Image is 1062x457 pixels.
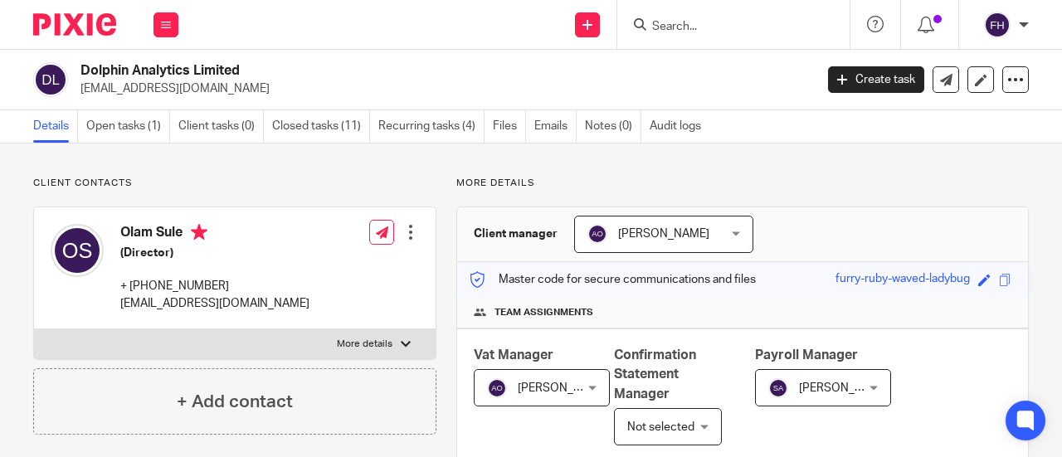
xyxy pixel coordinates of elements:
input: Search [650,20,800,35]
span: Team assignments [494,306,593,319]
span: Not selected [627,421,694,433]
a: Emails [534,110,577,143]
a: Notes (0) [585,110,641,143]
h2: Dolphin Analytics Limited [80,62,659,80]
p: Client contacts [33,177,436,190]
i: Primary [191,224,207,241]
img: svg%3E [768,378,788,398]
a: Files [493,110,526,143]
img: svg%3E [487,378,507,398]
div: furry-ruby-waved-ladybug [835,270,970,289]
a: Create task [828,66,924,93]
a: Closed tasks (11) [272,110,370,143]
span: Payroll Manager [755,348,858,362]
p: Master code for secure communications and files [470,271,756,288]
h4: Olam Sule [120,224,309,245]
span: Confirmation Statement Manager [614,348,696,401]
img: Pixie [33,13,116,36]
a: Audit logs [650,110,709,143]
h3: Client manager [474,226,558,242]
a: Details [33,110,78,143]
img: svg%3E [51,224,104,277]
span: [PERSON_NAME] [618,228,709,240]
p: [EMAIL_ADDRESS][DOMAIN_NAME] [120,295,309,312]
h5: (Director) [120,245,309,261]
a: Open tasks (1) [86,110,170,143]
h4: + Add contact [177,389,293,415]
img: svg%3E [587,224,607,244]
a: Recurring tasks (4) [378,110,485,143]
span: Vat Manager [474,348,553,362]
p: More details [337,338,392,351]
img: svg%3E [984,12,1011,38]
p: [EMAIL_ADDRESS][DOMAIN_NAME] [80,80,803,97]
span: [PERSON_NAME] [799,382,890,394]
p: More details [456,177,1029,190]
img: svg%3E [33,62,68,97]
p: + [PHONE_NUMBER] [120,278,309,294]
span: [PERSON_NAME] [518,382,609,394]
a: Client tasks (0) [178,110,264,143]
